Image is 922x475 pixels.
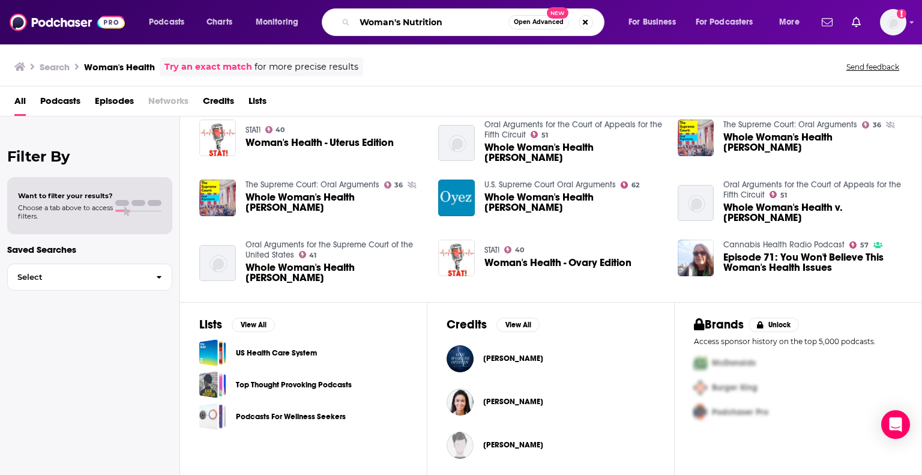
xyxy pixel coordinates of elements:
a: Dr. Afrouz Demeri [483,397,543,407]
span: for more precise results [255,60,358,74]
img: Episode 71: You Won't Believe This Woman's Health Issues [678,240,714,276]
h2: Filter By [7,148,172,165]
a: Episode 71: You Won't Believe This Woman's Health Issues [723,252,902,273]
a: Whole Woman's Health v. Jackson [723,132,902,153]
a: Angela Abide [483,440,543,450]
span: 51 [541,133,548,138]
a: Show notifications dropdown [817,12,837,32]
span: 40 [515,247,524,253]
img: Whole Woman's Health v. Jackson [438,180,475,216]
a: The Supreme Court: Oral Arguments [246,180,379,190]
a: Credits [203,91,234,116]
span: Networks [148,91,188,116]
a: 51 [770,191,787,198]
img: Dr. Afrouz Demeri [447,389,474,416]
span: Podcasts [149,14,184,31]
a: Try an exact match [164,60,252,74]
a: Top Thought Provoking Podcasts [199,371,226,398]
h3: Woman's Health [84,61,155,73]
a: Woman's Health - Uterus Edition [246,138,394,148]
img: Whole Woman's Health v. Jackson [199,245,236,282]
svg: Add a profile image [897,9,906,19]
span: 36 [394,183,403,188]
span: [PERSON_NAME] [483,440,543,450]
a: Episodes [95,91,134,116]
button: View All [232,318,275,332]
span: Want to filter your results? [18,192,113,200]
span: Lists [249,91,267,116]
a: Oral Arguments for the Supreme Court of the United States [246,240,413,260]
a: 62 [621,181,639,189]
span: Logged in as jenniferbrunn_dk [880,9,906,35]
span: Podcasts For Wellness Seekers [199,403,226,430]
span: Select [8,273,146,281]
div: Search podcasts, credits, & more... [333,8,616,36]
div: Open Intercom Messenger [881,410,910,439]
img: Angela Abide [447,432,474,459]
span: [PERSON_NAME] [483,354,543,363]
span: Whole Woman's Health [PERSON_NAME] [484,142,663,163]
h2: Brands [694,317,744,332]
a: All [14,91,26,116]
a: US Health Care System [199,339,226,366]
span: McDonalds [712,358,756,368]
img: Woman's Health - Uterus Edition [199,120,236,156]
a: Whole Woman's Health v. Jackson [484,142,663,163]
span: Whole Woman's Health [PERSON_NAME] [246,192,424,213]
p: Saved Searches [7,244,172,255]
button: Open AdvancedNew [508,15,569,29]
a: 57 [849,241,869,249]
h2: Credits [447,317,487,332]
a: US Health Care System [236,346,317,360]
a: CreditsView All [447,317,540,332]
a: U.S. Supreme Court Oral Arguments [484,180,616,190]
img: Whole Woman's Health v. Ken Paxton [678,185,714,222]
button: View All [496,318,540,332]
span: Monitoring [256,14,298,31]
a: Whole Woman's Health v. Ken Paxton [723,202,902,223]
span: Whole Woman's Health v. [PERSON_NAME] [723,202,902,223]
a: Lydia Ortiz [483,354,543,363]
a: Podcasts [40,91,80,116]
button: open menu [140,13,200,32]
a: Woman's Health - Ovary Edition [484,258,631,268]
button: Select [7,264,172,291]
a: 40 [504,246,524,253]
button: open menu [247,13,314,32]
span: 41 [309,253,316,258]
a: 36 [862,121,881,129]
button: Unlock [749,318,800,332]
a: Woman's Health - Ovary Edition [438,240,475,276]
span: New [547,7,568,19]
a: STAT! [246,125,261,135]
span: Podchaser Pro [712,407,768,417]
img: User Profile [880,9,906,35]
a: 51 [531,131,548,138]
a: STAT! [484,245,499,255]
span: Charts [206,14,232,31]
span: Whole Woman's Health [PERSON_NAME] [246,262,424,283]
span: 36 [873,123,881,128]
a: Top Thought Provoking Podcasts [236,378,352,392]
span: For Business [628,14,676,31]
span: Open Advanced [514,19,564,25]
a: Show notifications dropdown [847,12,866,32]
img: Whole Woman's Health v. Hellerstedt [199,180,236,216]
span: For Podcasters [696,14,753,31]
span: 40 [276,127,285,133]
h2: Lists [199,317,222,332]
button: Lydia OrtizLydia Ortiz [447,339,655,378]
span: [PERSON_NAME] [483,397,543,407]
